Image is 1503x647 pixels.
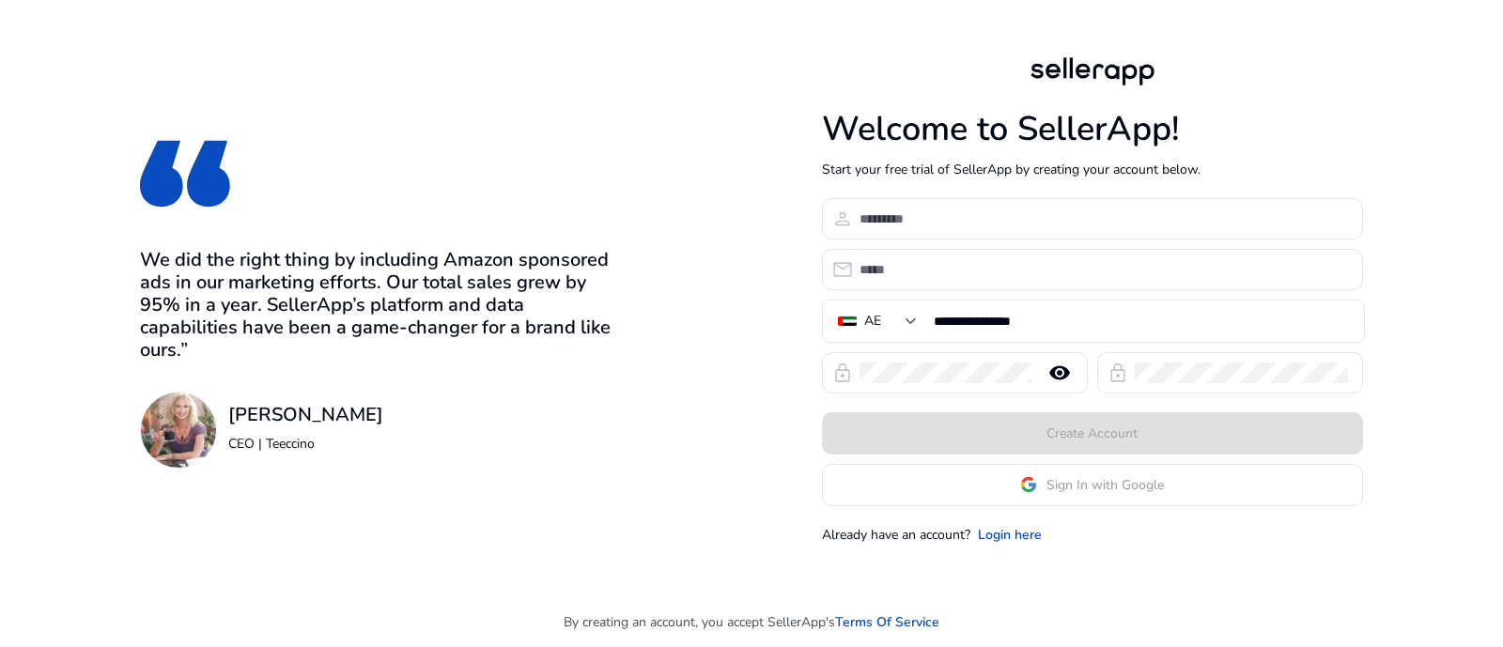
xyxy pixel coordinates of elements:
[140,249,621,362] h3: We did the right thing by including Amazon sponsored ads in our marketing efforts. Our total sale...
[822,160,1363,179] p: Start your free trial of SellerApp by creating your account below.
[228,404,383,426] h3: [PERSON_NAME]
[822,109,1363,149] h1: Welcome to SellerApp!
[831,258,854,281] span: email
[831,362,854,384] span: lock
[822,525,970,545] p: Already have an account?
[864,311,881,331] div: AE
[835,612,939,632] a: Terms Of Service
[831,208,854,230] span: person
[978,525,1042,545] a: Login here
[1037,362,1082,384] mat-icon: remove_red_eye
[228,434,383,454] p: CEO | Teeccino
[1107,362,1129,384] span: lock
